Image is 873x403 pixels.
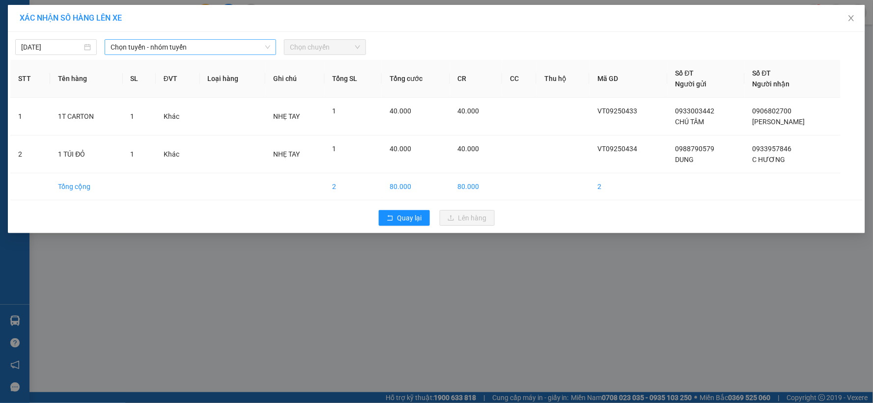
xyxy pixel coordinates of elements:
[753,80,790,88] span: Người nhận
[597,145,637,153] span: VT09250434
[676,145,715,153] span: 0988790579
[50,135,122,173] td: 1 TÚI ĐỎ
[450,60,503,98] th: CR
[387,215,394,222] span: rollback
[458,107,479,115] span: 40.000
[753,118,805,126] span: [PERSON_NAME]
[379,210,430,226] button: rollbackQuay lại
[265,44,271,50] span: down
[273,150,300,158] span: NHẸ TAY
[131,150,135,158] span: 1
[10,135,50,173] td: 2
[156,98,200,135] td: Khác
[838,5,865,32] button: Close
[450,173,503,200] td: 80.000
[333,145,337,153] span: 1
[131,112,135,120] span: 1
[21,42,82,53] input: 13/09/2025
[676,80,707,88] span: Người gửi
[676,156,694,163] span: DUNG
[590,60,667,98] th: Mã GD
[156,135,200,173] td: Khác
[502,60,536,98] th: CC
[382,60,450,98] th: Tổng cước
[536,60,590,98] th: Thu hộ
[458,145,479,153] span: 40.000
[290,40,360,54] span: Chọn chuyến
[50,173,122,200] td: Tổng cộng
[10,98,50,135] td: 1
[265,60,325,98] th: Ghi chú
[847,14,855,22] span: close
[382,173,450,200] td: 80.000
[676,69,694,77] span: Số ĐT
[325,60,382,98] th: Tổng SL
[333,107,337,115] span: 1
[390,107,411,115] span: 40.000
[200,60,265,98] th: Loại hàng
[753,107,792,115] span: 0906802700
[590,173,667,200] td: 2
[50,98,122,135] td: 1T CARTON
[10,60,50,98] th: STT
[390,145,411,153] span: 40.000
[753,156,786,163] span: C HƯƠNG
[111,40,270,54] span: Chọn tuyến - nhóm tuyến
[20,13,122,23] span: XÁC NHẬN SỐ HÀNG LÊN XE
[123,60,156,98] th: SL
[676,118,704,126] span: CHÚ TÂM
[156,60,200,98] th: ĐVT
[440,210,495,226] button: uploadLên hàng
[676,107,715,115] span: 0933003442
[597,107,637,115] span: VT09250433
[753,69,771,77] span: Số ĐT
[273,112,300,120] span: NHẸ TAY
[325,173,382,200] td: 2
[753,145,792,153] span: 0933957846
[50,60,122,98] th: Tên hàng
[397,213,422,223] span: Quay lại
